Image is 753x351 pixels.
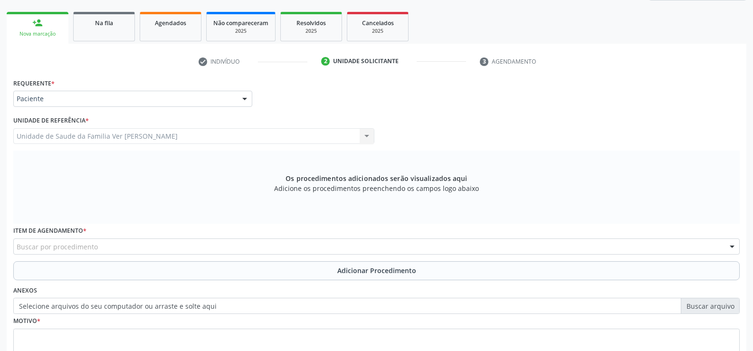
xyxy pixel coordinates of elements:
[213,19,268,27] span: Não compareceram
[13,76,55,91] label: Requerente
[13,224,86,238] label: Item de agendamento
[354,28,401,35] div: 2025
[286,173,467,183] span: Os procedimentos adicionados serão visualizados aqui
[274,183,479,193] span: Adicione os procedimentos preenchendo os campos logo abaixo
[17,242,98,252] span: Buscar por procedimento
[13,314,40,329] label: Motivo
[13,261,740,280] button: Adicionar Procedimento
[337,266,416,275] span: Adicionar Procedimento
[321,57,330,66] div: 2
[17,94,233,104] span: Paciente
[13,114,89,128] label: Unidade de referência
[213,28,268,35] div: 2025
[13,30,62,38] div: Nova marcação
[32,18,43,28] div: person_add
[95,19,113,27] span: Na fila
[13,284,37,298] label: Anexos
[287,28,335,35] div: 2025
[333,57,399,66] div: Unidade solicitante
[296,19,326,27] span: Resolvidos
[155,19,186,27] span: Agendados
[362,19,394,27] span: Cancelados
